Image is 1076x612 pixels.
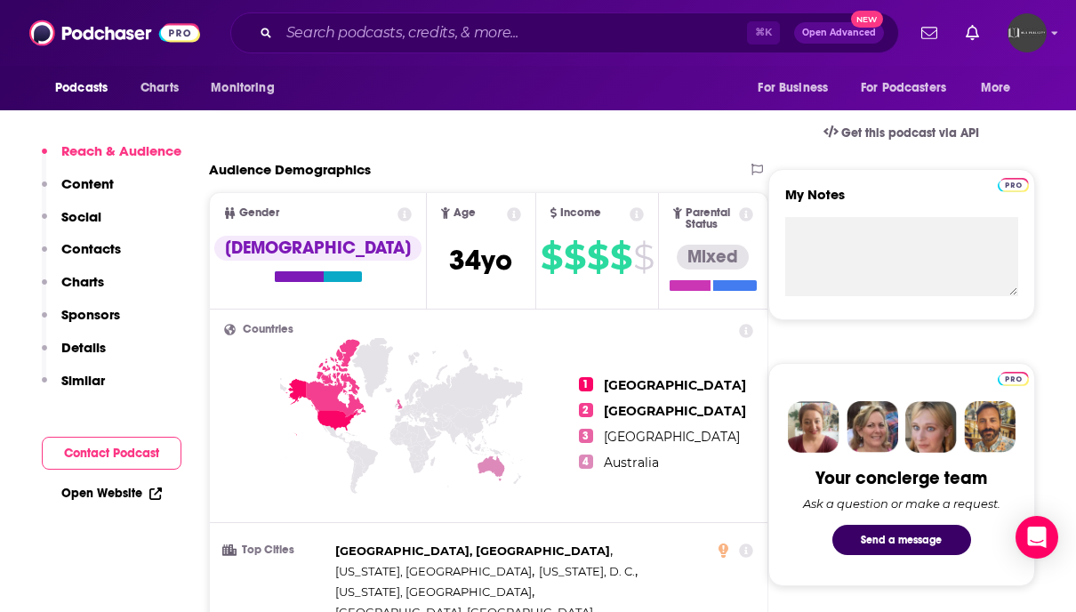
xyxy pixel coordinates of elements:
[604,377,746,393] span: [GEOGRAPHIC_DATA]
[747,21,780,44] span: ⌘ K
[61,486,162,501] a: Open Website
[1016,516,1058,559] div: Open Intercom Messenger
[745,71,850,105] button: open menu
[803,496,1000,511] div: Ask a question or make a request.
[335,541,613,561] span: ,
[788,401,839,453] img: Sydney Profile
[61,208,101,225] p: Social
[579,429,593,443] span: 3
[633,243,654,271] span: $
[964,401,1016,453] img: Jon Profile
[579,455,593,469] span: 4
[42,142,181,175] button: Reach & Audience
[42,437,181,470] button: Contact Podcast
[454,207,476,219] span: Age
[998,178,1029,192] img: Podchaser Pro
[42,306,120,339] button: Sponsors
[905,401,957,453] img: Jules Profile
[604,403,746,419] span: [GEOGRAPHIC_DATA]
[539,561,638,582] span: ,
[560,207,601,219] span: Income
[959,18,986,48] a: Show notifications dropdown
[61,372,105,389] p: Similar
[541,243,562,271] span: $
[579,377,593,391] span: 1
[230,12,899,53] div: Search podcasts, credits, & more...
[604,429,740,445] span: [GEOGRAPHIC_DATA]
[224,544,328,556] h3: Top Cities
[610,243,631,271] span: $
[61,240,121,257] p: Contacts
[998,175,1029,192] a: Pro website
[914,18,944,48] a: Show notifications dropdown
[335,584,532,599] span: [US_STATE], [GEOGRAPHIC_DATA]
[29,16,200,50] img: Podchaser - Follow, Share and Rate Podcasts
[335,564,532,578] span: [US_STATE], [GEOGRAPHIC_DATA]
[677,245,749,270] div: Mixed
[1008,13,1047,52] span: Logged in as mbrown64240
[42,240,121,273] button: Contacts
[141,76,179,101] span: Charts
[785,186,1018,217] label: My Notes
[604,455,659,471] span: Australia
[802,28,876,37] span: Open Advanced
[809,111,994,155] a: Get this podcast via API
[61,175,114,192] p: Content
[43,71,131,105] button: open menu
[335,561,534,582] span: ,
[55,76,108,101] span: Podcasts
[1008,13,1047,52] img: User Profile
[579,403,593,417] span: 2
[686,207,736,230] span: Parental Status
[758,76,828,101] span: For Business
[61,142,181,159] p: Reach & Audience
[335,582,534,602] span: ,
[564,243,585,271] span: $
[129,71,189,105] a: Charts
[42,372,105,405] button: Similar
[198,71,297,105] button: open menu
[861,76,946,101] span: For Podcasters
[42,339,106,372] button: Details
[968,71,1033,105] button: open menu
[998,369,1029,386] a: Pro website
[851,11,883,28] span: New
[335,544,610,558] span: [GEOGRAPHIC_DATA], [GEOGRAPHIC_DATA]
[214,236,422,261] div: [DEMOGRAPHIC_DATA]
[61,273,104,290] p: Charts
[239,207,279,219] span: Gender
[998,372,1029,386] img: Podchaser Pro
[61,306,120,323] p: Sponsors
[587,243,608,271] span: $
[832,525,971,555] button: Send a message
[42,273,104,306] button: Charts
[61,339,106,356] p: Details
[981,76,1011,101] span: More
[815,467,987,489] div: Your concierge team
[42,175,114,208] button: Content
[243,324,293,335] span: Countries
[539,564,635,578] span: [US_STATE], D. C.
[794,22,884,44] button: Open AdvancedNew
[209,161,371,178] h2: Audience Demographics
[847,401,898,453] img: Barbara Profile
[211,76,274,101] span: Monitoring
[42,208,101,241] button: Social
[449,243,512,278] span: 34 yo
[841,125,979,141] span: Get this podcast via API
[1008,13,1047,52] button: Show profile menu
[279,19,747,47] input: Search podcasts, credits, & more...
[849,71,972,105] button: open menu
